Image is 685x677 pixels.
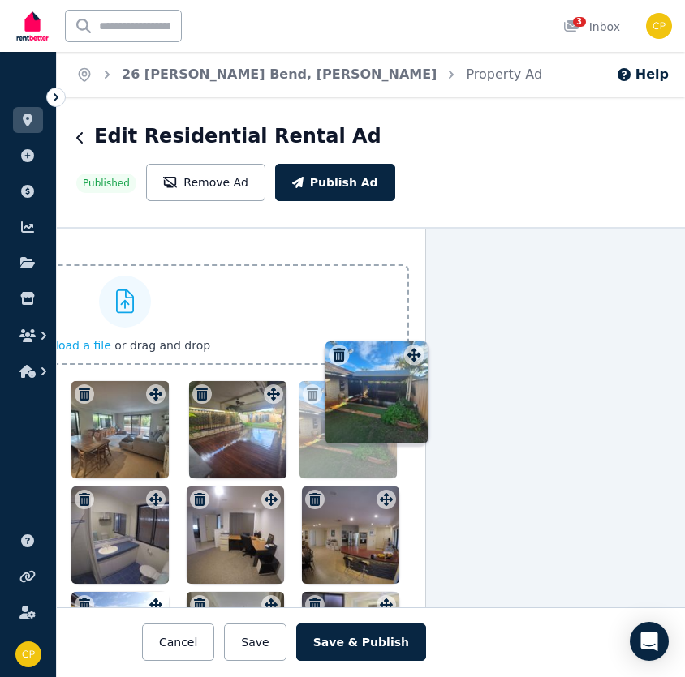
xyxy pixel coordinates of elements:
h1: Edit Residential Rental Ad [94,123,381,149]
button: Publish Ad [275,164,395,201]
div: Open Intercom Messenger [630,622,669,661]
span: Upload a file [40,339,111,352]
button: Remove Ad [146,164,265,201]
img: Clinton Paskins [646,13,672,39]
span: Published [83,177,130,190]
div: Inbox [563,19,620,35]
img: Clinton Paskins [15,641,41,667]
span: or drag and drop [114,339,210,352]
span: 3 [573,17,586,27]
nav: Breadcrumb [57,52,562,97]
button: Upload a file or drag and drop [40,337,210,353]
button: Save [224,623,286,661]
button: Help [616,65,669,84]
a: 26 [PERSON_NAME] Bend, [PERSON_NAME] [122,66,437,82]
button: Cancel [142,623,214,661]
img: RentBetter [13,6,52,46]
a: Property Ad [466,66,542,82]
button: Save & Publish [296,623,426,661]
